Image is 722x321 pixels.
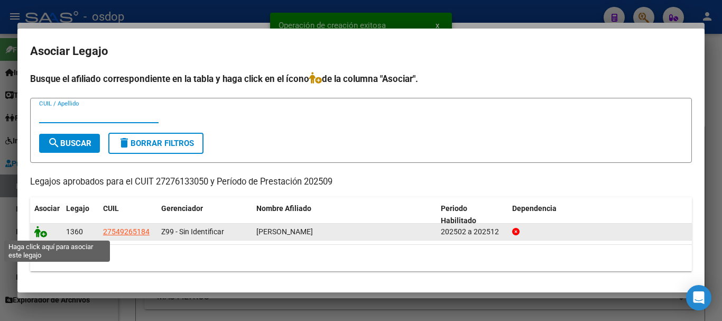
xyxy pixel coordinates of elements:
button: Borrar Filtros [108,133,203,154]
datatable-header-cell: Legajo [62,197,99,232]
span: Asociar [34,204,60,213]
span: CUIL [103,204,119,213]
mat-icon: search [48,136,60,149]
p: Legajos aprobados para el CUIT 27276133050 y Período de Prestación 202509 [30,176,692,189]
datatable-header-cell: Nombre Afiliado [252,197,437,232]
h2: Asociar Legajo [30,41,692,61]
span: Legajo [66,204,89,213]
datatable-header-cell: CUIL [99,197,157,232]
span: Z99 - Sin Identificar [161,227,224,236]
datatable-header-cell: Asociar [30,197,62,232]
div: 202502 a 202512 [441,226,504,238]
span: Borrar Filtros [118,139,194,148]
datatable-header-cell: Dependencia [508,197,692,232]
span: 27549265184 [103,227,150,236]
span: Periodo Habilitado [441,204,476,225]
span: 1360 [66,227,83,236]
span: Gerenciador [161,204,203,213]
datatable-header-cell: Periodo Habilitado [437,197,508,232]
span: Nombre Afiliado [256,204,311,213]
div: Open Intercom Messenger [686,285,711,310]
span: Buscar [48,139,91,148]
span: SOSA MARIA LUJAN [256,227,313,236]
datatable-header-cell: Gerenciador [157,197,252,232]
button: Buscar [39,134,100,153]
span: Dependencia [512,204,557,213]
mat-icon: delete [118,136,131,149]
div: 1 registros [30,245,692,271]
h4: Busque el afiliado correspondiente en la tabla y haga click en el ícono de la columna "Asociar". [30,72,692,86]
